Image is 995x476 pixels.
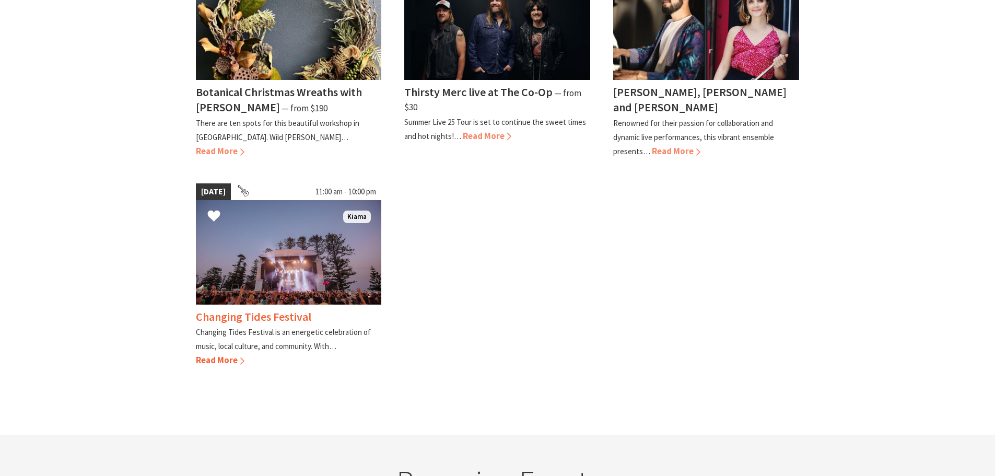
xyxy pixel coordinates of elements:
[613,85,787,114] h4: [PERSON_NAME], [PERSON_NAME] and [PERSON_NAME]
[404,117,586,141] p: Summer Live 25 Tour is set to continue the sweet times and hot nights!…
[197,199,231,235] button: Click to Favourite Changing Tides Festival
[463,130,511,142] span: Read More
[196,118,359,142] p: There are ten spots for this beautiful workshop in [GEOGRAPHIC_DATA]. Wild [PERSON_NAME]…
[613,118,774,156] p: Renowned for their passion for collaboration and dynamic live performances, this vibrant ensemble...
[196,354,244,366] span: Read More
[196,145,244,157] span: Read More
[196,309,311,324] h4: Changing Tides Festival
[404,85,553,99] h4: Thirsty Merc live at The Co-Op
[343,211,371,224] span: Kiama
[196,200,382,305] img: Changing Tides Main Stage
[196,85,362,114] h4: Botanical Christmas Wreaths with [PERSON_NAME]
[652,145,700,157] span: Read More
[196,327,371,351] p: Changing Tides Festival is an energetic celebration of music, local culture, and community. With…
[310,183,381,200] span: 11:00 am - 10:00 pm
[196,183,382,367] a: [DATE] 11:00 am - 10:00 pm Changing Tides Main Stage Kiama Changing Tides Festival Changing Tides...
[282,102,327,114] span: ⁠— from $190
[196,183,231,200] span: [DATE]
